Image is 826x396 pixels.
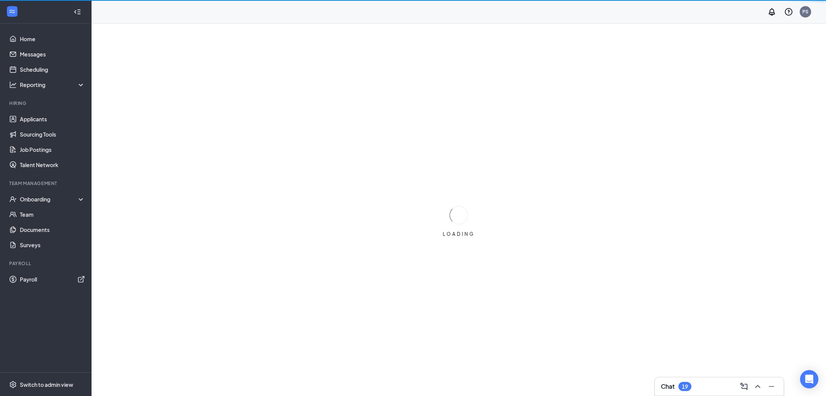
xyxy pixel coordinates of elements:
a: Sourcing Tools [20,127,85,142]
div: Onboarding [20,195,79,203]
svg: Minimize [767,382,776,391]
svg: Settings [9,381,17,388]
button: ChevronUp [752,380,764,393]
a: Documents [20,222,85,237]
button: ComposeMessage [738,380,750,393]
div: Payroll [9,260,84,267]
svg: UserCheck [9,195,17,203]
div: Hiring [9,100,84,106]
a: Job Postings [20,142,85,157]
a: Team [20,207,85,222]
div: Open Intercom Messenger [800,370,818,388]
h3: Chat [661,382,675,391]
svg: Notifications [767,7,776,16]
div: Team Management [9,180,84,187]
svg: ComposeMessage [739,382,749,391]
a: Scheduling [20,62,85,77]
div: Reporting [20,81,85,89]
button: Minimize [765,380,778,393]
a: Home [20,31,85,47]
a: Applicants [20,111,85,127]
svg: Analysis [9,81,17,89]
a: Messages [20,47,85,62]
a: PayrollExternalLink [20,272,85,287]
div: 19 [682,383,688,390]
svg: QuestionInfo [784,7,793,16]
svg: WorkstreamLogo [8,8,16,15]
a: Talent Network [20,157,85,172]
div: PS [802,8,808,15]
a: Surveys [20,237,85,253]
svg: ChevronUp [753,382,762,391]
div: LOADING [440,231,478,237]
div: Switch to admin view [20,381,73,388]
svg: Collapse [74,8,81,16]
